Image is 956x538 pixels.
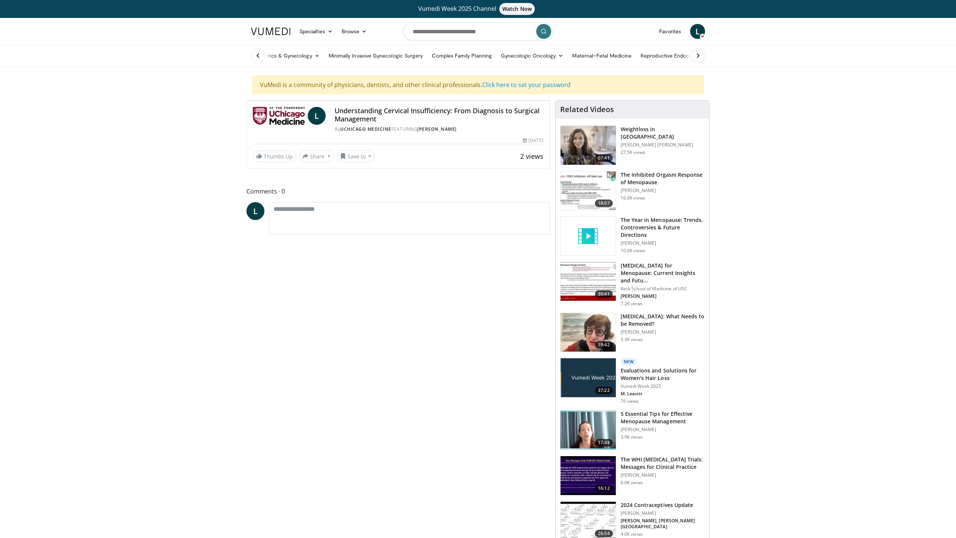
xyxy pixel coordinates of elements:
[655,24,686,39] a: Favorites
[621,518,705,530] p: [PERSON_NAME], [PERSON_NAME][GEOGRAPHIC_DATA]
[621,427,705,433] p: [PERSON_NAME]
[621,171,705,186] h3: The Inhibited Orgasm Response of Menopause
[621,480,643,486] p: 6.0K views
[621,195,645,201] p: 16.0K views
[561,126,616,165] img: 9983fed1-7565-45be-8934-aef1103ce6e2.150x105_q85_crop-smart_upscale.jpg
[560,216,705,256] a: The Year in Menopause: Trends, Controversies & Future Directions [PERSON_NAME] 10.0K views
[251,28,291,35] img: VuMedi Logo
[252,3,704,15] a: Vumedi Week 2025 ChannelWatch Now
[621,367,705,382] h3: Evaluations and Solutions for Women's Hair Loss
[560,126,705,165] a: 07:41 Weightloss in [GEOGRAPHIC_DATA] [PERSON_NAME] [PERSON_NAME] 27.5K views
[560,410,705,450] a: 17:48 5 Essential Tips for Effective Menopause Management [PERSON_NAME] 3.9K views
[595,200,613,207] span: 18:07
[560,171,705,211] a: 18:07 The Inhibited Orgasm Response of Menopause [PERSON_NAME] 16.0K views
[520,152,543,161] span: 2 views
[335,126,543,133] div: By FEATURING
[561,262,616,301] img: 47271b8a-94f4-49c8-b914-2a3d3af03a9e.150x105_q85_crop-smart_upscale.jpg
[621,337,643,343] p: 5.3K views
[621,142,705,148] p: [PERSON_NAME] [PERSON_NAME]
[595,154,613,162] span: 07:41
[340,126,391,132] a: UChicago Medicine
[560,313,705,352] a: 19:42 [MEDICAL_DATA]: What Needs to be Removed? [PERSON_NAME] 5.3K views
[253,151,296,162] a: Thumbs Up
[324,48,428,63] a: Minimally Invasive Gynecologic Surgery
[621,410,705,425] h3: 5 Essential Tips for Effective Menopause Management
[299,150,334,162] button: Share
[523,137,543,144] div: [DATE]
[621,293,705,299] p: [PERSON_NAME]
[595,387,613,394] span: 37:22
[621,501,705,509] h3: 2024 Contraceptives Update
[621,216,705,239] h3: The Year in Menopause: Trends, Controversies & Future Directions
[636,48,761,63] a: Reproductive Endocrinology & [MEDICAL_DATA]
[247,101,549,101] video-js: Video Player
[595,530,613,537] span: 26:54
[561,411,616,449] img: 6839e091-2cdb-4894-b49b-01b874b873c4.150x105_q85_crop-smart_upscale.jpg
[560,358,705,404] a: 37:22 New Evaluations and Solutions for Women's Hair Loss Vumedi Week 2025 M. Leavitt 76 views
[595,485,613,492] span: 16:12
[335,107,543,123] h4: Understanding Cervical Insufficiency: From Diagnosis to Surgical Management
[561,171,616,210] img: 283c0f17-5e2d-42ba-a87c-168d447cdba4.150x105_q85_crop-smart_upscale.jpg
[427,48,496,63] a: Complex Family Planning
[337,150,375,162] button: Save to
[561,217,616,256] img: video_placeholder_short.svg
[253,107,305,125] img: UChicago Medicine
[690,24,705,39] a: L
[560,105,614,114] h4: Related Videos
[246,202,264,220] a: L
[560,456,705,495] a: 16:12 The WHI [MEDICAL_DATA] Trials: Messages for Clinical Practice [PERSON_NAME] 6.0K views
[621,456,705,471] h3: The WHI [MEDICAL_DATA] Trials: Messages for Clinical Practice
[482,81,571,89] a: Click here to set your password
[295,24,337,39] a: Specialties
[403,22,553,40] input: Search topics, interventions
[621,286,705,292] p: Keck School of Medicine of USC
[621,248,645,254] p: 10.0K views
[621,301,643,307] p: 7.2K views
[337,24,372,39] a: Browse
[621,262,705,284] h3: [MEDICAL_DATA] for Menopause: Current Insights and Futu…
[246,186,550,196] span: Comments 0
[417,126,457,132] a: [PERSON_NAME]
[621,358,637,365] p: New
[308,107,326,125] a: L
[621,510,705,516] p: [PERSON_NAME]
[560,262,705,307] a: 30:41 [MEDICAL_DATA] for Menopause: Current Insights and Futu… Keck School of Medicine of USC [PE...
[595,439,613,446] span: 17:48
[595,341,613,349] span: 19:42
[621,240,705,246] p: [PERSON_NAME]
[621,391,705,397] p: M. Leavitt
[621,434,643,440] p: 3.9K views
[499,3,535,15] span: Watch Now
[496,48,568,63] a: Gynecologic Oncology
[246,48,324,63] a: Obstetrics & Gynecology
[621,149,645,155] p: 27.5K views
[568,48,636,63] a: Maternal–Fetal Medicine
[621,472,705,478] p: [PERSON_NAME]
[621,329,705,335] p: [PERSON_NAME]
[621,313,705,328] h3: [MEDICAL_DATA]: What Needs to be Removed?
[621,126,705,140] h3: Weightloss in [GEOGRAPHIC_DATA]
[621,531,643,537] p: 4.0K views
[621,398,639,404] p: 76 views
[621,188,705,194] p: [PERSON_NAME]
[561,358,616,397] img: 4dd4c714-532f-44da-96b3-d887f22c4efa.jpg.150x105_q85_crop-smart_upscale.jpg
[561,313,616,352] img: 4d0a4bbe-a17a-46ab-a4ad-f5554927e0d3.150x105_q85_crop-smart_upscale.jpg
[252,75,704,94] div: VuMedi is a community of physicians, dentists, and other clinical professionals.
[621,383,705,389] p: Vumedi Week 2025
[561,456,616,495] img: 532cbc20-ffc3-4bbe-9091-e962fdb15cb8.150x105_q85_crop-smart_upscale.jpg
[595,290,613,298] span: 30:41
